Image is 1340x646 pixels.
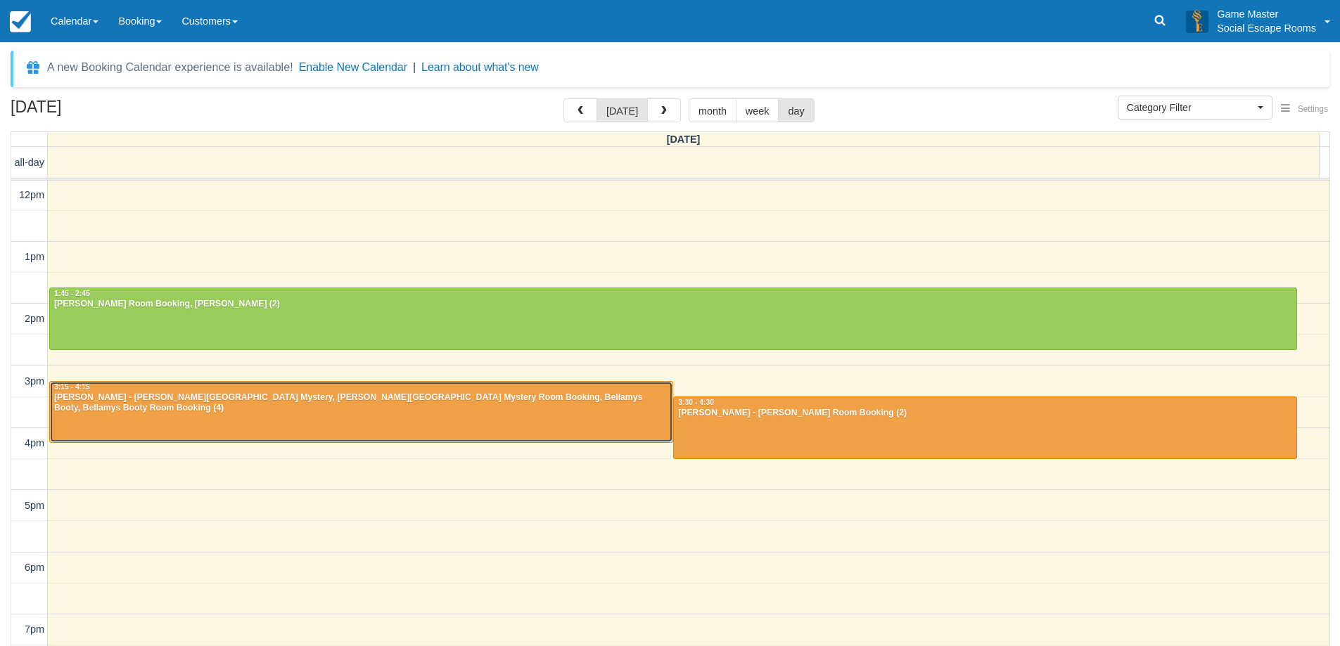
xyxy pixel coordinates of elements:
span: 6pm [25,562,44,573]
span: 1:45 - 2:45 [54,290,90,297]
span: | [413,61,416,73]
span: 1pm [25,251,44,262]
img: checkfront-main-nav-mini-logo.png [10,11,31,32]
a: 3:15 - 4:15[PERSON_NAME] - [PERSON_NAME][GEOGRAPHIC_DATA] Mystery, [PERSON_NAME][GEOGRAPHIC_DATA]... [49,381,673,443]
span: Category Filter [1127,101,1254,115]
span: 3:30 - 4:30 [678,399,714,406]
div: [PERSON_NAME] - [PERSON_NAME][GEOGRAPHIC_DATA] Mystery, [PERSON_NAME][GEOGRAPHIC_DATA] Mystery Ro... [53,392,669,415]
button: Enable New Calendar [299,60,407,75]
span: 3pm [25,375,44,387]
button: Settings [1272,99,1336,119]
span: 5pm [25,500,44,511]
p: Game Master [1217,7,1316,21]
div: [PERSON_NAME] Room Booking, [PERSON_NAME] (2) [53,299,1293,310]
div: [PERSON_NAME] - [PERSON_NAME] Room Booking (2) [677,408,1293,419]
a: 1:45 - 2:45[PERSON_NAME] Room Booking, [PERSON_NAME] (2) [49,288,1297,349]
span: 3:15 - 4:15 [54,383,90,391]
img: A3 [1186,10,1208,32]
span: Settings [1298,104,1328,114]
a: Learn about what's new [421,61,539,73]
button: week [736,98,779,122]
span: all-day [15,157,44,168]
button: Category Filter [1118,96,1272,119]
button: day [778,98,814,122]
span: 2pm [25,313,44,324]
span: 7pm [25,624,44,635]
div: A new Booking Calendar experience is available! [47,59,293,76]
a: 3:30 - 4:30[PERSON_NAME] - [PERSON_NAME] Room Booking (2) [673,396,1297,458]
h2: [DATE] [11,98,189,124]
span: 12pm [19,189,44,200]
p: Social Escape Rooms [1217,21,1316,35]
span: [DATE] [667,134,701,145]
button: month [689,98,736,122]
button: [DATE] [596,98,648,122]
span: 4pm [25,437,44,448]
